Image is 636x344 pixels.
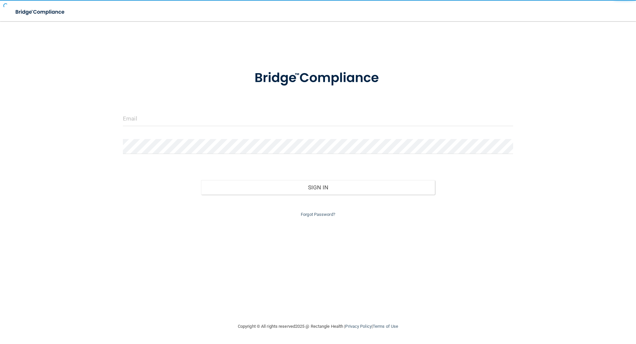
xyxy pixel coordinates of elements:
a: Terms of Use [373,324,398,329]
a: Privacy Policy [345,324,371,329]
button: Sign In [201,180,435,195]
img: bridge_compliance_login_screen.278c3ca4.svg [10,5,71,19]
input: Email [123,111,513,126]
a: Forgot Password? [301,212,335,217]
img: bridge_compliance_login_screen.278c3ca4.svg [241,61,395,95]
div: Copyright © All rights reserved 2025 @ Rectangle Health | | [197,316,439,337]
